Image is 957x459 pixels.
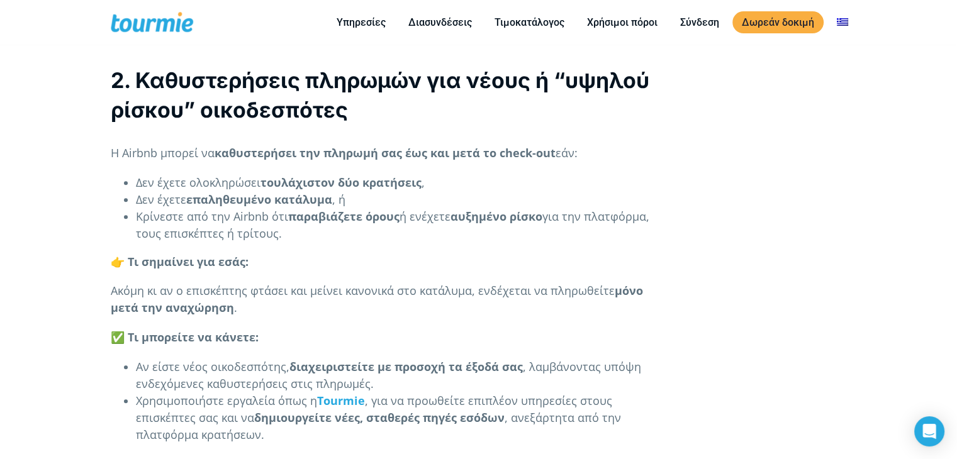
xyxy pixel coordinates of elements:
strong: 👉 Τι σημαίνει για εσάς: [111,254,249,269]
a: Tourmie [317,393,365,408]
p: Η Airbnb μπορεί να εάν: [111,145,656,162]
strong: τουλάχιστον δύο κρατήσεις [260,175,422,190]
li: Αν είστε νέος οικοδεσπότης, , λαμβάνοντας υπόψη ενδεχόμενες καθυστερήσεις στις πληρωμές. [136,358,656,392]
a: Σύνδεση [671,14,729,30]
a: Τιμοκατάλογος [485,14,574,30]
li: Δεν έχετε ολοκληρώσει , [136,174,656,191]
li: Χρησιμοποιήστε εργαλεία όπως η , για να προωθείτε επιπλέον υπηρεσίες στους επισκέπτες σας και να ... [136,392,656,443]
strong: αυξημένο ρίσκο [451,209,542,224]
strong: ✅ Τι μπορείτε να κάνετε: [111,329,259,345]
li: Κρίνεστε από την Airbnb ότι ή ενέχετε για την πλατφόρμα, τους επισκέπτες ή τρίτους. [136,208,656,242]
p: Ακόμη κι αν ο επισκέπτης φτάσει και μείνει κανονικά στο κατάλυμα, ενδέχεται να πληρωθείτε . [111,282,656,316]
strong: παραβιάζετε όρους [288,209,400,224]
div: Open Intercom Messenger [914,416,944,446]
h2: 2. Καθυστερήσεις πληρωμών για νέους ή “υψηλού ρίσκου” οικοδεσπότες [111,65,656,124]
strong: επαληθευμένο κατάλυμα [186,192,332,207]
a: Χρήσιμοι πόροι [578,14,667,30]
a: Δωρεάν δοκιμή [732,11,824,33]
strong: διαχειριστείτε με προσοχή τα έξοδά σας [289,359,523,374]
strong: δημιουργείτε νέες, σταθερές πηγές εσόδων [254,410,505,425]
li: Δεν έχετε , ή [136,191,656,208]
a: Διασυνδέσεις [399,14,481,30]
strong: καθυστερήσει την πληρωμή σας έως και μετά το check-out [215,145,556,160]
a: Υπηρεσίες [327,14,395,30]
